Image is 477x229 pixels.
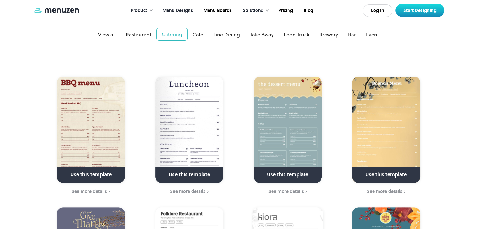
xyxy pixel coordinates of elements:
[236,1,273,20] div: Solutions
[242,188,333,195] a: See more details
[273,1,298,20] a: Pricing
[72,189,107,194] div: See more details
[155,77,223,183] a: Use this template
[367,189,402,194] div: See more details
[268,189,304,194] div: See more details
[395,4,444,17] a: Start Designing
[193,31,203,38] div: Cafe
[298,1,318,20] a: Blog
[213,31,240,38] div: Fine Dining
[126,31,151,38] div: Restaurant
[46,188,136,195] a: See more details
[98,31,116,38] div: View all
[363,4,392,17] a: Log In
[366,31,379,38] div: Event
[156,1,198,20] a: Menu Designs
[348,31,356,38] div: Bar
[125,1,156,20] div: Product
[254,77,322,183] a: Use this template
[284,31,309,38] div: Food Truck
[243,7,263,14] div: Solutions
[352,77,420,183] a: Use this template
[198,1,236,20] a: Menu Boards
[131,7,147,14] div: Product
[250,31,274,38] div: Take Away
[57,77,125,183] a: Use this template
[319,31,338,38] div: Brewery
[144,188,235,195] a: See more details
[341,188,432,195] a: See more details
[170,189,205,194] div: See more details
[162,30,182,38] div: Catering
